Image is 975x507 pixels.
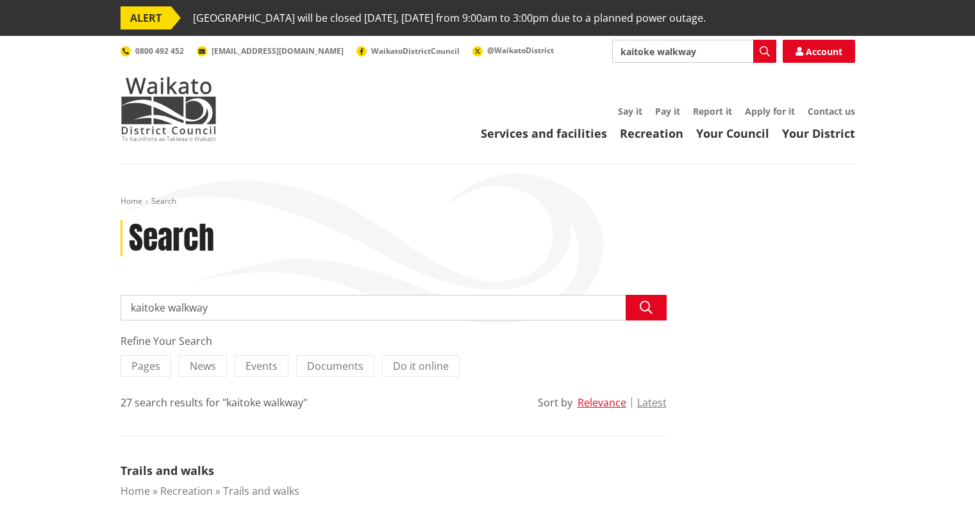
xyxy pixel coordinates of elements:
a: [EMAIL_ADDRESS][DOMAIN_NAME] [197,46,344,56]
span: Events [246,359,278,373]
nav: breadcrumb [121,196,855,207]
span: Search [151,195,176,206]
span: @WaikatoDistrict [487,45,554,56]
a: Pay it [655,105,680,117]
span: News [190,359,216,373]
span: [GEOGRAPHIC_DATA] will be closed [DATE], [DATE] from 9:00am to 3:00pm due to a planned power outage. [193,6,706,29]
a: Apply for it [745,105,795,117]
a: Home [121,195,142,206]
div: 27 search results for "kaitoke walkway" [121,395,307,410]
a: 0800 492 452 [121,46,184,56]
a: Say it [618,105,642,117]
div: Sort by [538,395,572,410]
button: Latest [637,397,667,408]
span: Pages [131,359,160,373]
a: Home [121,484,150,498]
a: Trails and walks [121,463,214,478]
div: Refine Your Search [121,333,667,349]
h1: Search [129,220,214,257]
a: Trails and walks [223,484,299,498]
span: WaikatoDistrictCouncil [371,46,460,56]
a: Contact us [808,105,855,117]
a: WaikatoDistrictCouncil [356,46,460,56]
span: [EMAIL_ADDRESS][DOMAIN_NAME] [212,46,344,56]
span: 0800 492 452 [135,46,184,56]
input: Search input [121,295,667,320]
button: Relevance [578,397,626,408]
a: Your Council [696,126,769,141]
a: Account [783,40,855,63]
a: Report it [693,105,732,117]
a: @WaikatoDistrict [472,45,554,56]
a: Your District [782,126,855,141]
img: Waikato District Council - Te Kaunihera aa Takiwaa o Waikato [121,77,217,141]
a: Services and facilities [481,126,607,141]
a: Recreation [620,126,683,141]
span: Documents [307,359,363,373]
input: Search input [612,40,776,63]
span: Do it online [393,359,449,373]
a: Recreation [160,484,213,498]
span: ALERT [121,6,171,29]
